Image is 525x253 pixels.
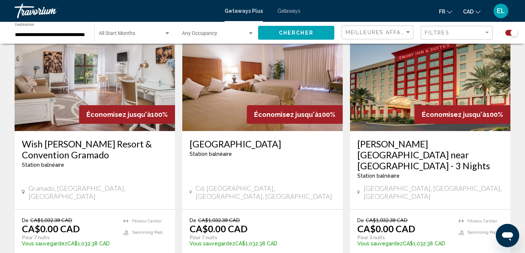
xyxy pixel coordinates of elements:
[190,234,328,241] p: Pour 7 nuits
[258,26,334,39] button: Chercher
[225,8,263,14] a: Getaways Plus
[247,105,343,124] div: 100%
[254,111,319,118] span: Économisez jusqu'à
[463,6,481,17] button: Change currency
[346,29,415,35] span: Meilleures affaires
[439,9,445,15] span: fr
[22,223,80,234] p: CA$0.00 CAD
[182,15,343,131] img: D402I01X.jpg
[22,241,67,246] span: Vous sauvegardez
[22,234,116,241] p: Pour 7 nuits
[467,219,497,224] span: Fitness Center
[467,230,498,235] span: Swimming Pool
[439,6,452,17] button: Change language
[350,15,510,131] img: S378E01X.jpg
[357,173,400,179] span: Station balnéaire
[30,217,72,223] span: CA$1,032.38 CAD
[357,234,451,241] p: Pour 3 nuits
[22,241,116,246] p: CA$1,032.38 CAD
[277,8,300,14] a: Getaways
[415,105,510,124] div: 100%
[357,241,403,246] span: Vous sauvegardez
[279,30,314,36] span: Chercher
[132,219,162,224] span: Fitness Center
[190,217,196,223] span: De
[15,15,175,131] img: DC53I01X.jpg
[346,29,411,36] mat-select: Sort by
[22,162,64,168] span: Station balnéaire
[357,138,503,171] a: [PERSON_NAME][GEOGRAPHIC_DATA] near [GEOGRAPHIC_DATA] - 3 Nights
[190,151,232,157] span: Station balnéaire
[366,217,408,223] span: CA$1,032.38 CAD
[496,224,519,247] iframe: Button to launch messaging window
[363,184,503,200] span: [GEOGRAPHIC_DATA], [GEOGRAPHIC_DATA], [GEOGRAPHIC_DATA]
[22,138,168,160] a: Wish [PERSON_NAME] Resort & Convention Gramado
[190,241,235,246] span: Vous sauvegardez
[86,111,151,118] span: Économisez jusqu'à
[198,217,240,223] span: CA$1,032.38 CAD
[463,9,474,15] span: CAD
[421,25,493,40] button: Filter
[491,3,510,19] button: User Menu
[79,105,175,124] div: 100%
[425,30,450,36] span: Filtres
[422,111,486,118] span: Économisez jusqu'à
[28,184,168,200] span: Gramado, [GEOGRAPHIC_DATA], [GEOGRAPHIC_DATA]
[190,138,335,149] a: [GEOGRAPHIC_DATA]
[195,184,335,200] span: Cd. [GEOGRAPHIC_DATA], [GEOGRAPHIC_DATA], [GEOGRAPHIC_DATA]
[15,4,217,18] a: Travorium
[190,241,328,246] p: CA$1,032.38 CAD
[357,241,451,246] p: CA$1,032.38 CAD
[190,223,248,234] p: CA$0.00 CAD
[497,7,505,15] span: EL
[357,223,415,234] p: CA$0.00 CAD
[132,230,162,235] span: Swimming Pool
[22,217,28,223] span: De
[357,217,364,223] span: De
